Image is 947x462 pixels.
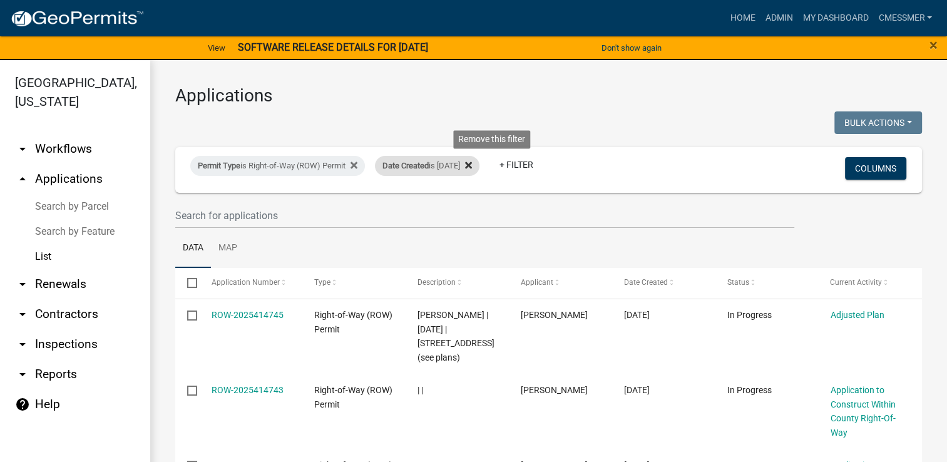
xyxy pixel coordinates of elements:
i: arrow_drop_up [15,172,30,187]
span: Kammon Simpson | 05/08/2025 | 7675 Waverly Rd (see plans) [417,310,494,362]
div: Remove this filter [453,130,530,148]
i: arrow_drop_down [15,367,30,382]
span: Application Number [212,278,280,287]
datatable-header-cell: Application Number [199,268,302,298]
a: Adjusted Plan [830,310,884,320]
span: Description [417,278,456,287]
span: Applicant [521,278,553,287]
button: Close [929,38,938,53]
datatable-header-cell: Applicant [509,268,612,298]
datatable-header-cell: Select [175,268,199,298]
span: Right-of-Way (ROW) Permit [314,385,392,409]
i: arrow_drop_down [15,307,30,322]
i: arrow_drop_down [15,141,30,157]
div: is [DATE] [375,156,479,176]
i: arrow_drop_down [15,277,30,292]
a: Home [725,6,760,30]
button: Bulk Actions [834,111,922,134]
datatable-header-cell: Current Activity [818,268,921,298]
datatable-header-cell: Status [715,268,818,298]
datatable-header-cell: Description [406,268,509,298]
span: Status [727,278,749,287]
a: Admin [760,6,797,30]
span: Kevin Maxwell [521,385,588,395]
strong: SOFTWARE RELEASE DETAILS FOR [DATE] [238,41,428,53]
span: In Progress [727,310,772,320]
i: arrow_drop_down [15,337,30,352]
i: help [15,397,30,412]
span: | | [417,385,423,395]
span: Kevin Maxwell [521,310,588,320]
div: is Right-of-Way (ROW) Permit [190,156,365,176]
a: ROW-2025414743 [212,385,284,395]
span: Current Activity [830,278,882,287]
a: ROW-2025414745 [212,310,284,320]
span: Date Created [624,278,668,287]
span: Right-of-Way (ROW) Permit [314,310,392,334]
a: + Filter [489,153,543,176]
span: × [929,36,938,54]
button: Don't show again [596,38,667,58]
input: Search for applications [175,203,794,228]
datatable-header-cell: Type [302,268,406,298]
a: Application to Construct Within County Right-Of-Way [830,385,895,438]
span: 05/01/2025 [624,385,650,395]
h3: Applications [175,85,922,106]
a: Map [211,228,245,269]
a: Data [175,228,211,269]
a: My Dashboard [797,6,873,30]
datatable-header-cell: Date Created [612,268,715,298]
span: Type [314,278,330,287]
span: Permit Type [198,161,240,170]
span: In Progress [727,385,772,395]
a: cmessmer [873,6,937,30]
button: Columns [845,157,906,180]
a: View [203,38,230,58]
span: 05/01/2025 [624,310,650,320]
span: Date Created [382,161,429,170]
